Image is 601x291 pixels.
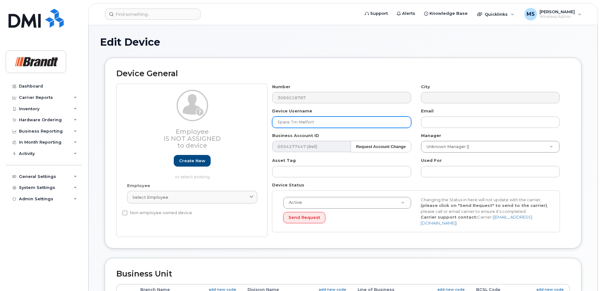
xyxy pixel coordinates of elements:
[421,214,477,220] strong: Carrier support contact:
[177,142,207,149] span: to device
[421,84,430,90] label: City
[127,191,257,203] a: Select employee
[122,210,127,215] input: Non-employee owned device
[421,157,442,163] label: Used For
[132,194,168,200] span: Select employee
[283,197,411,208] a: Active
[356,144,406,149] strong: Request Account Change
[283,212,325,224] button: Send Request
[416,197,553,226] div: Changing the Status in here will not update with the carrier, , please call or email carrier to e...
[423,144,469,150] span: Unknown Manager ()
[127,128,257,149] h3: Employee
[272,108,312,114] label: Device Username
[116,270,570,278] h2: Business Unit
[421,214,532,225] a: [EMAIL_ADDRESS][DOMAIN_NAME]
[127,174,257,180] p: or select existing
[122,209,192,217] label: Non-employee owned device
[272,157,296,163] label: Asset Tag
[421,141,559,152] a: Unknown Manager ()
[285,200,302,205] span: Active
[421,108,434,114] label: Email
[100,37,586,48] h1: Edit Device
[164,135,221,142] span: Is not assigned
[272,133,319,139] label: Business Account ID
[174,155,211,167] a: Create new
[272,182,304,188] label: Device Status
[421,203,547,208] strong: (please click on "Send Request" to send to the carrier)
[421,133,441,139] label: Manager
[351,141,411,152] button: Request Account Change
[116,69,570,78] h2: Device General
[127,183,150,189] label: Employee
[272,84,290,90] label: Number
